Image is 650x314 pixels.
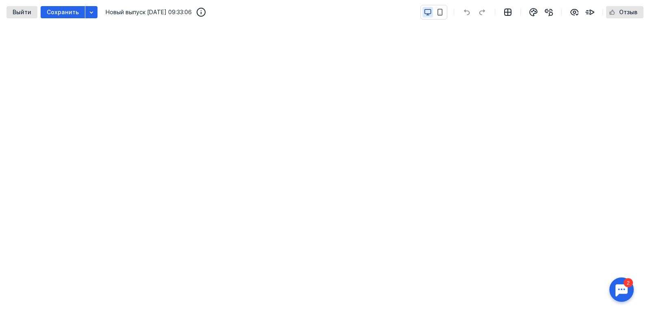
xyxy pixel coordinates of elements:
[13,9,31,16] span: Выйти
[619,9,637,16] span: Отзыв
[41,6,85,18] button: Сохранить
[606,6,643,18] button: Отзыв
[18,5,28,14] div: 2
[6,6,37,18] button: Выйти
[106,8,192,16] span: Новый выпуск [DATE] 09:33:06
[47,9,79,16] span: Сохранить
